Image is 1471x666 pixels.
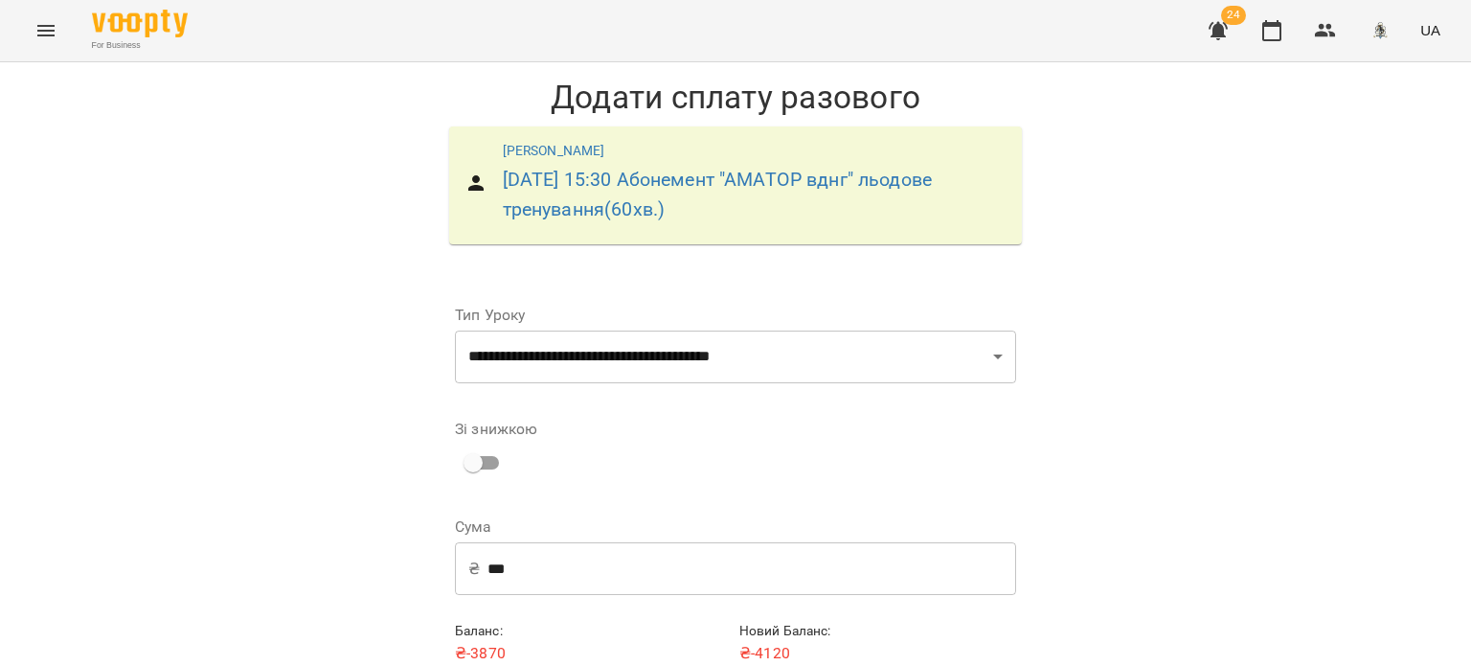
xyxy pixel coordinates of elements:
[468,558,480,581] p: ₴
[23,8,69,54] button: Menu
[503,169,933,220] a: [DATE] 15:30 Абонемент "АМАТОР вднг" льодове тренування(60хв.)
[739,642,1016,665] p: ₴ -4120
[739,621,1016,642] h6: Новий Баланс :
[455,308,1016,323] label: Тип Уроку
[455,642,732,665] p: ₴ -3870
[1420,20,1440,40] span: UA
[92,39,188,52] span: For Business
[1413,12,1448,48] button: UA
[503,143,605,158] a: [PERSON_NAME]
[455,519,1016,535] label: Сума
[440,78,1031,117] h1: Додати сплату разового
[455,422,537,437] label: Зі знижкою
[1221,6,1246,25] span: 24
[1367,17,1393,44] img: 8c829e5ebed639b137191ac75f1a07db.png
[455,621,732,642] h6: Баланс :
[92,10,188,37] img: Voopty Logo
